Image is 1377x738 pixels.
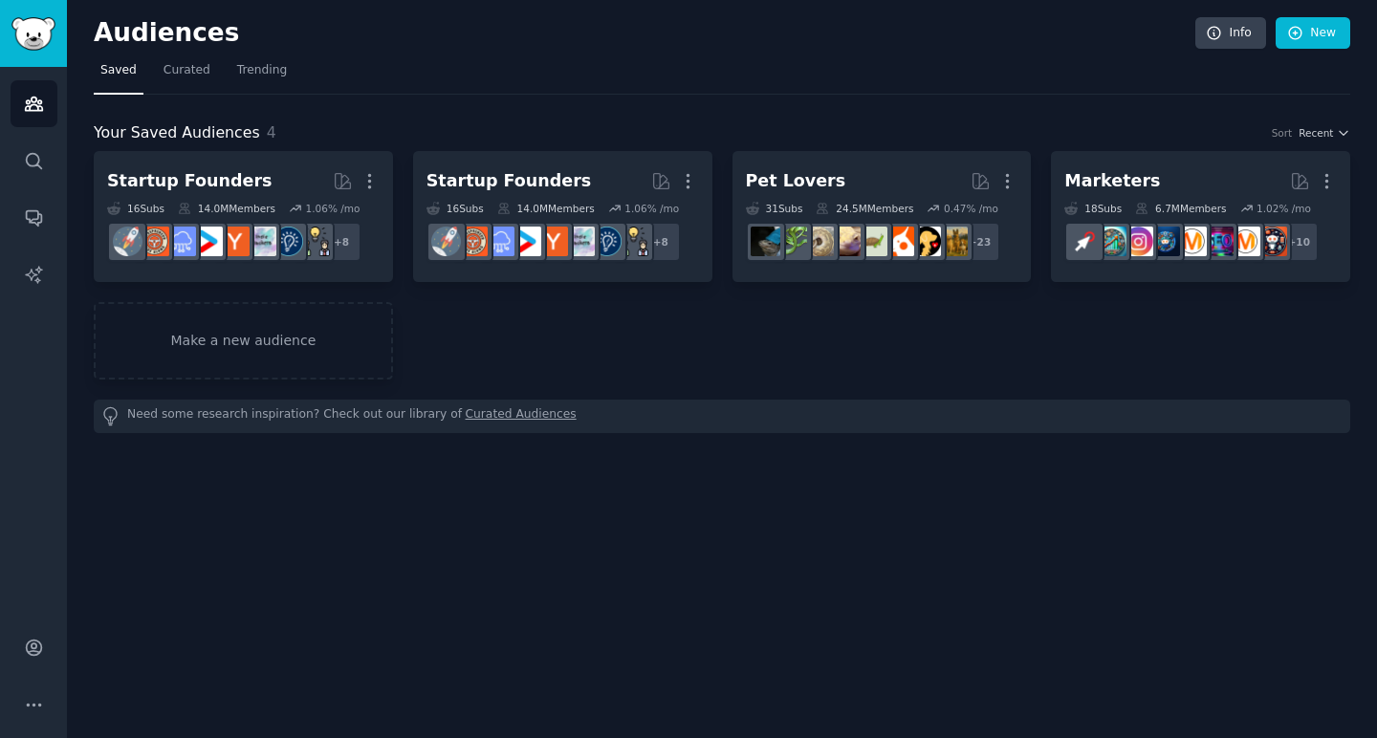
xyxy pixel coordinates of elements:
img: digital_marketing [1150,227,1180,256]
button: Recent [1299,126,1350,140]
a: Info [1195,17,1266,50]
span: Trending [237,62,287,79]
span: Saved [100,62,137,79]
img: dogbreed [938,227,968,256]
img: ballpython [804,227,834,256]
img: socialmedia [1257,227,1287,256]
img: SEO [1204,227,1234,256]
div: 18 Sub s [1064,202,1122,215]
img: Affiliatemarketing [1097,227,1126,256]
img: leopardgeckos [831,227,861,256]
img: growmybusiness [300,227,330,256]
img: growmybusiness [619,227,648,256]
img: reptiles [751,227,780,256]
span: 4 [267,123,276,141]
img: turtle [858,227,887,256]
a: Marketers18Subs6.7MMembers1.02% /mo+10socialmediamarketingSEODigitalMarketingdigital_marketingIns... [1051,151,1350,282]
a: Make a new audience [94,302,393,380]
div: 1.06 % /mo [624,202,679,215]
div: 14.0M Members [497,202,595,215]
img: SaaS [485,227,514,256]
img: PPC [1070,227,1100,256]
h2: Audiences [94,18,1195,49]
img: startup [193,227,223,256]
img: startups [431,227,461,256]
div: Pet Lovers [746,169,846,193]
div: Need some research inspiration? Check out our library of [94,400,1350,433]
a: Startup Founders16Subs14.0MMembers1.06% /mo+8growmybusinessEntrepreneurshipindiehackersycombinato... [94,151,393,282]
img: startup [512,227,541,256]
img: EntrepreneurRideAlong [458,227,488,256]
div: Sort [1272,126,1293,140]
div: + 8 [321,222,361,262]
div: 6.7M Members [1135,202,1226,215]
div: 16 Sub s [107,202,164,215]
a: New [1276,17,1350,50]
img: PetAdvice [911,227,941,256]
a: Pet Lovers31Subs24.5MMembers0.47% /mo+23dogbreedPetAdvicecockatielturtleleopardgeckosballpythonhe... [732,151,1032,282]
img: herpetology [777,227,807,256]
img: EntrepreneurRideAlong [140,227,169,256]
div: 31 Sub s [746,202,803,215]
a: Saved [94,55,143,95]
div: 24.5M Members [816,202,913,215]
a: Curated [157,55,217,95]
a: Curated Audiences [466,406,577,426]
div: Startup Founders [107,169,272,193]
span: Curated [164,62,210,79]
a: Trending [230,55,294,95]
div: + 23 [960,222,1000,262]
img: SaaS [166,227,196,256]
div: 1.06 % /mo [305,202,360,215]
div: + 10 [1279,222,1319,262]
img: ycombinator [220,227,250,256]
div: 16 Sub s [426,202,484,215]
div: 14.0M Members [178,202,275,215]
img: Entrepreneurship [273,227,303,256]
div: 1.02 % /mo [1257,202,1311,215]
div: + 8 [641,222,681,262]
img: startups [113,227,142,256]
img: InstagramMarketing [1124,227,1153,256]
img: Entrepreneurship [592,227,622,256]
a: Startup Founders16Subs14.0MMembers1.06% /mo+8growmybusinessEntrepreneurshipindiehackersycombinato... [413,151,712,282]
span: Recent [1299,126,1333,140]
span: Your Saved Audiences [94,121,260,145]
img: ycombinator [538,227,568,256]
img: marketing [1231,227,1260,256]
img: indiehackers [247,227,276,256]
img: cockatiel [885,227,914,256]
img: GummySearch logo [11,17,55,51]
div: Marketers [1064,169,1160,193]
img: DigitalMarketing [1177,227,1207,256]
div: 0.47 % /mo [944,202,998,215]
div: Startup Founders [426,169,591,193]
img: indiehackers [565,227,595,256]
